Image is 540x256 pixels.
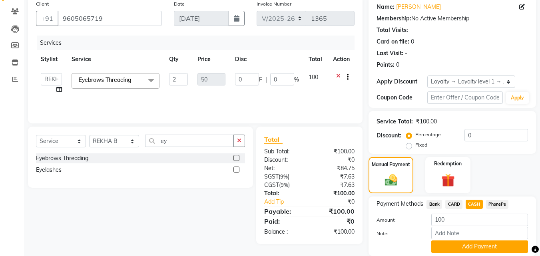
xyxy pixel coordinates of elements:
[36,11,58,26] button: +91
[416,117,437,126] div: ₹100.00
[377,77,427,86] div: Apply Discount
[466,200,483,209] span: CASH
[372,161,410,168] label: Manual Payment
[258,206,309,216] div: Payable:
[377,93,427,102] div: Coupon Code
[258,173,309,181] div: ( )
[371,216,425,224] label: Amount:
[427,91,503,104] input: Enter Offer / Coupon Code
[486,200,509,209] span: PhonePe
[445,200,462,209] span: CARD
[309,147,361,156] div: ₹100.00
[381,173,401,187] img: _cash.svg
[415,131,441,138] label: Percentage
[431,227,528,239] input: Add Note
[258,216,309,226] div: Paid:
[281,182,288,188] span: 9%
[280,173,288,180] span: 9%
[377,3,395,11] div: Name:
[396,3,441,11] a: [PERSON_NAME]
[318,198,361,206] div: ₹0
[309,206,361,216] div: ₹100.00
[258,147,309,156] div: Sub Total:
[294,75,299,84] span: %
[377,26,408,34] div: Total Visits:
[230,50,304,68] th: Disc
[377,49,403,58] div: Last Visit:
[258,181,309,189] div: ( )
[377,61,395,69] div: Points:
[264,173,279,180] span: SGST
[309,156,361,164] div: ₹0
[258,164,309,173] div: Net:
[396,61,399,69] div: 0
[36,154,88,163] div: Eyebrows Threading
[304,50,328,68] th: Total
[145,135,234,147] input: Search or Scan
[309,228,361,236] div: ₹100.00
[309,216,361,226] div: ₹0
[415,141,427,149] label: Fixed
[377,14,411,23] div: Membership:
[309,189,361,198] div: ₹100.00
[377,14,528,23] div: No Active Membership
[193,50,230,68] th: Price
[405,49,407,58] div: -
[371,230,425,237] label: Note:
[377,131,401,140] div: Discount:
[265,75,267,84] span: |
[437,172,459,189] img: _gift.svg
[309,173,361,181] div: ₹7.63
[258,228,309,236] div: Balance :
[131,76,135,83] a: x
[377,38,409,46] div: Card on file:
[36,166,62,174] div: Eyelashes
[67,50,164,68] th: Service
[257,0,291,8] label: Invoice Number
[431,214,528,226] input: Amount
[328,50,355,68] th: Action
[377,200,423,208] span: Payment Methods
[434,160,462,167] label: Redemption
[164,50,193,68] th: Qty
[411,38,414,46] div: 0
[309,73,318,81] span: 100
[431,240,528,253] button: Add Payment
[258,198,318,206] a: Add Tip
[309,164,361,173] div: ₹84.75
[37,36,361,50] div: Services
[309,181,361,189] div: ₹7.63
[264,181,279,189] span: CGST
[264,135,283,144] span: Total
[174,0,185,8] label: Date
[36,50,67,68] th: Stylist
[258,156,309,164] div: Discount:
[36,0,49,8] label: Client
[377,117,413,126] div: Service Total:
[426,200,442,209] span: Bank
[259,75,262,84] span: F
[506,92,529,104] button: Apply
[79,76,131,83] span: Eyebrows Threading
[58,11,162,26] input: Search by Name/Mobile/Email/Code
[258,189,309,198] div: Total:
